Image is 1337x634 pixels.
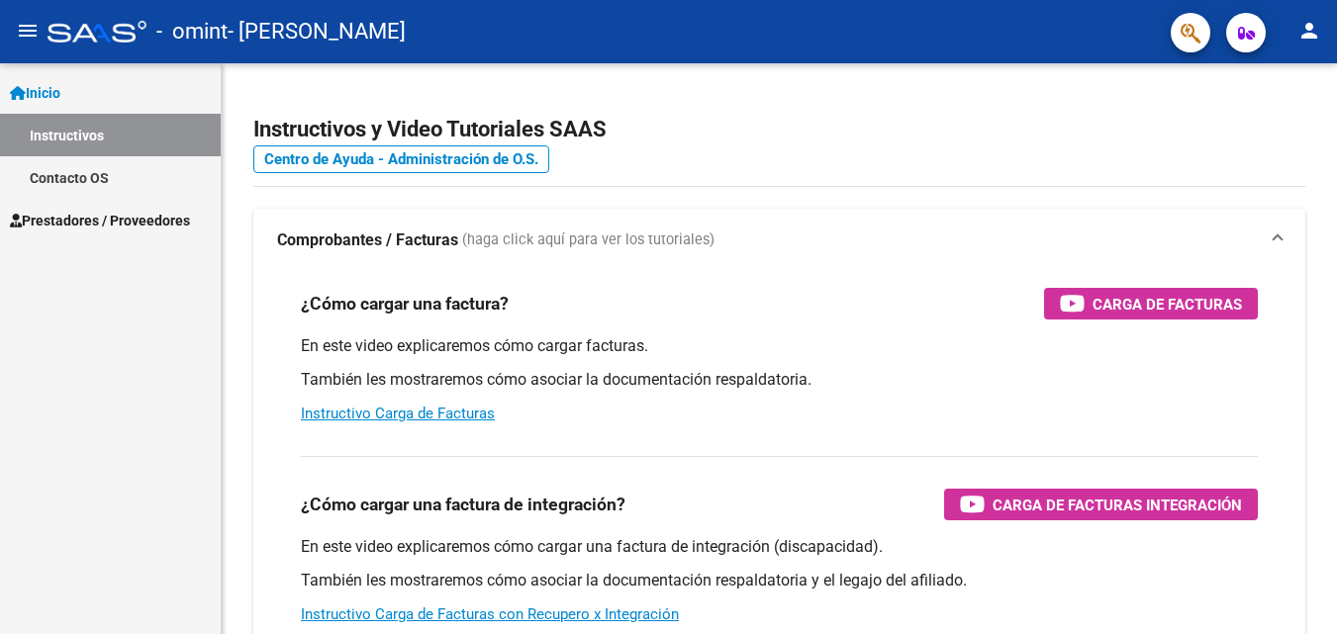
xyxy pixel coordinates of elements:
p: En este video explicaremos cómo cargar una factura de integración (discapacidad). [301,536,1258,558]
p: También les mostraremos cómo asociar la documentación respaldatoria y el legajo del afiliado. [301,570,1258,591]
strong: Comprobantes / Facturas [277,229,458,251]
span: - [PERSON_NAME] [228,10,406,53]
span: Carga de Facturas Integración [993,493,1242,517]
a: Instructivo Carga de Facturas con Recupero x Integración [301,605,679,623]
button: Carga de Facturas Integración [944,489,1258,520]
a: Instructivo Carga de Facturas [301,405,495,422]
span: (haga click aquí para ver los tutoriales) [462,229,715,251]
h2: Instructivos y Video Tutoriales SAAS [253,111,1305,148]
mat-expansion-panel-header: Comprobantes / Facturas (haga click aquí para ver los tutoriales) [253,209,1305,272]
a: Centro de Ayuda - Administración de O.S. [253,145,549,173]
button: Carga de Facturas [1044,288,1258,319]
h3: ¿Cómo cargar una factura de integración? [301,491,625,518]
mat-icon: person [1297,19,1321,43]
span: - omint [156,10,228,53]
span: Carga de Facturas [1093,292,1242,317]
iframe: Intercom live chat [1270,567,1317,614]
span: Inicio [10,82,60,104]
span: Prestadores / Proveedores [10,210,190,231]
mat-icon: menu [16,19,40,43]
p: En este video explicaremos cómo cargar facturas. [301,335,1258,357]
h3: ¿Cómo cargar una factura? [301,290,509,317]
p: También les mostraremos cómo asociar la documentación respaldatoria. [301,369,1258,391]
